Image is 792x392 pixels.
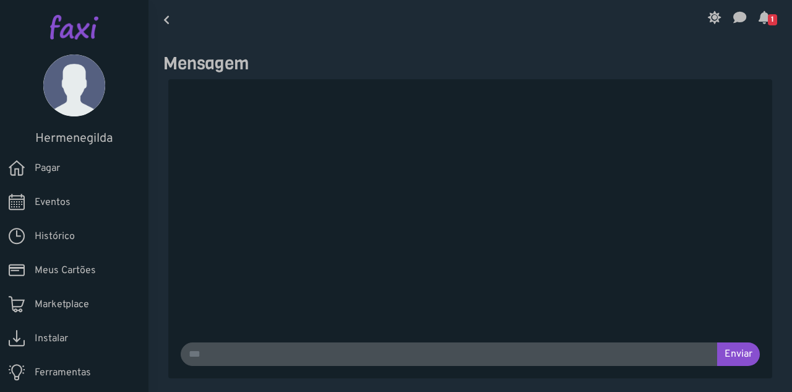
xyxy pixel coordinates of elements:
[35,263,96,278] span: Meus Cartões
[19,54,130,146] a: Hermenegilda
[35,365,91,380] span: Ferramentas
[19,131,130,146] h5: Hermenegilda
[163,53,777,74] h3: Mensagem
[35,195,71,210] span: Eventos
[35,331,68,346] span: Instalar
[768,14,777,25] span: 1
[35,229,75,244] span: Histórico
[717,342,760,366] button: Enviar
[35,161,60,176] span: Pagar
[35,297,89,312] span: Marketplace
